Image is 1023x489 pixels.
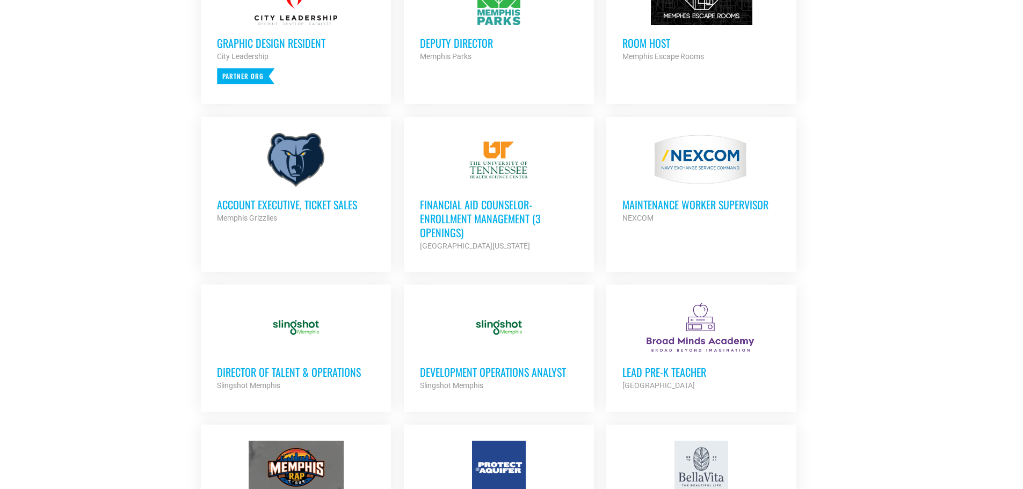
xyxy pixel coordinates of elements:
strong: Memphis Grizzlies [217,214,277,222]
h3: MAINTENANCE WORKER SUPERVISOR [622,198,780,211]
a: Development Operations Analyst Slingshot Memphis [404,284,594,408]
strong: Slingshot Memphis [217,381,280,390]
strong: Memphis Parks [420,52,471,61]
p: Partner Org [217,68,274,84]
h3: Graphic Design Resident [217,36,375,50]
strong: NEXCOM [622,214,654,222]
strong: [GEOGRAPHIC_DATA][US_STATE] [420,242,530,250]
a: Director of Talent & Operations Slingshot Memphis [201,284,391,408]
h3: Director of Talent & Operations [217,365,375,379]
strong: [GEOGRAPHIC_DATA] [622,381,695,390]
h3: Development Operations Analyst [420,365,578,379]
h3: Account Executive, Ticket Sales [217,198,375,211]
a: Financial Aid Counselor-Enrollment Management (3 Openings) [GEOGRAPHIC_DATA][US_STATE] [404,117,594,268]
a: Lead Pre-K Teacher [GEOGRAPHIC_DATA] [606,284,796,408]
h3: Lead Pre-K Teacher [622,365,780,379]
a: MAINTENANCE WORKER SUPERVISOR NEXCOM [606,117,796,240]
a: Account Executive, Ticket Sales Memphis Grizzlies [201,117,391,240]
h3: Financial Aid Counselor-Enrollment Management (3 Openings) [420,198,578,239]
strong: City Leadership [217,52,269,61]
strong: Slingshot Memphis [420,381,483,390]
h3: Room Host [622,36,780,50]
h3: Deputy Director [420,36,578,50]
strong: Memphis Escape Rooms [622,52,704,61]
